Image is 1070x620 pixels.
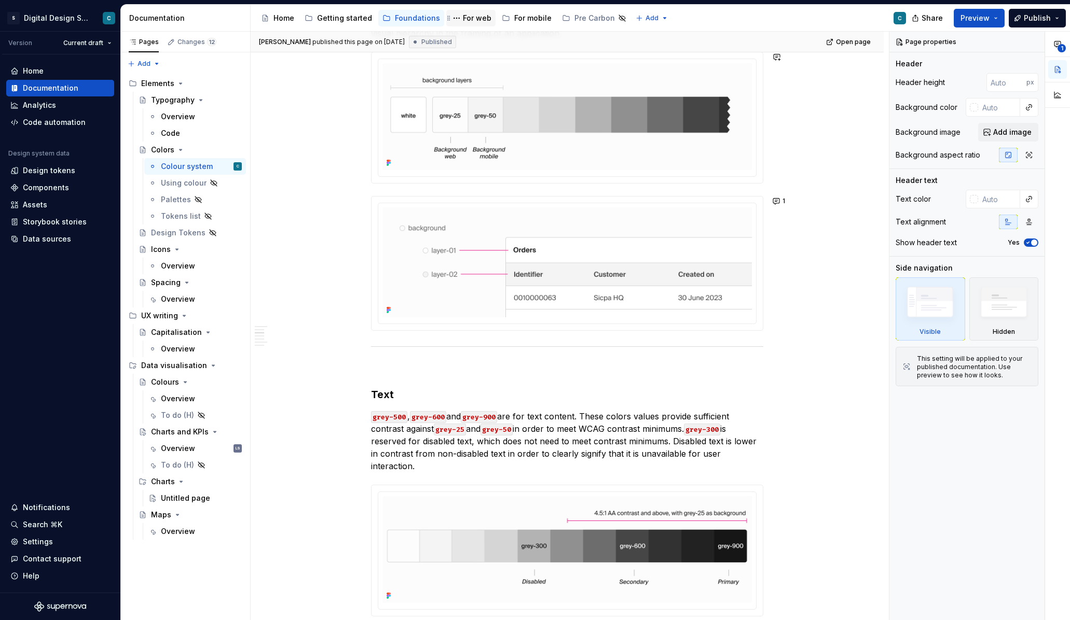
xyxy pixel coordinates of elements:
a: Overview [144,108,246,125]
span: Publish [1024,13,1051,23]
span: Add [646,14,659,22]
p: px [1026,78,1034,87]
div: Background image [896,127,961,137]
div: Home [23,66,44,76]
a: Data sources [6,231,114,247]
a: Overview [144,258,246,274]
span: 1 [1058,44,1066,52]
a: Typography [134,92,246,108]
div: Foundations [395,13,440,23]
div: Search ⌘K [23,519,62,530]
div: For mobile [514,13,552,23]
a: Using colour [144,175,246,191]
div: UX writing [141,311,178,321]
label: Yes [1008,238,1020,247]
div: Digital Design System [24,13,90,23]
div: Icons [151,244,171,255]
a: OverviewLS [144,440,246,457]
button: Add [125,57,163,71]
h3: Text [371,387,763,402]
div: Data visualisation [125,357,246,374]
a: Palettes [144,191,246,208]
input: Auto [978,190,1020,208]
a: For web [446,10,496,26]
input: Auto [986,73,1026,92]
div: Text alignment [896,217,946,227]
code: grey-600 [410,411,446,423]
div: S [7,12,20,24]
div: Hidden [969,277,1039,341]
button: Contact support [6,551,114,567]
a: Foundations [378,10,444,26]
a: Documentation [6,80,114,96]
a: To do (H) [144,407,246,424]
div: Overview [161,393,195,404]
a: Untitled page [144,490,246,506]
div: Design system data [8,149,70,158]
a: Icons [134,241,246,258]
a: Home [6,63,114,79]
a: Getting started [300,10,376,26]
div: Header text [896,175,938,186]
div: Pre Carbon [574,13,615,23]
button: SDigital Design SystemC [2,7,118,29]
div: Side navigation [896,263,953,273]
div: To do (H) [161,410,194,420]
span: Current draft [63,39,103,47]
div: Visible [896,277,965,341]
div: Colour system [161,161,213,172]
div: Background aspect ratio [896,150,980,160]
div: Show header text [896,237,957,248]
span: 1 [783,197,785,205]
div: Page tree [257,8,630,29]
div: Home [273,13,294,23]
a: Code [144,125,246,142]
div: Data visualisation [141,360,207,371]
code: grey-25 [434,424,466,435]
div: Charts and KPIs [151,427,209,437]
div: Data sources [23,234,71,244]
div: Overview [161,111,195,122]
button: Current draft [59,36,116,50]
div: Background color [896,102,957,112]
a: Overview [144,291,246,307]
a: Overview [144,390,246,407]
div: This setting will be applied to your published documentation. Use preview to see how it looks. [917,355,1032,379]
button: Add image [978,123,1038,142]
a: Colour systemC [144,158,246,175]
button: Preview [954,9,1005,27]
div: Maps [151,510,171,520]
div: Help [23,571,39,581]
div: Code automation [23,117,86,128]
a: Analytics [6,97,114,114]
div: UX writing [125,307,246,324]
svg: Supernova Logo [34,601,86,612]
div: C [898,14,902,22]
a: Design Tokens [134,224,246,241]
div: Using colour [161,178,207,188]
div: C [107,14,111,22]
a: Maps [134,506,246,523]
div: Colors [151,145,174,155]
a: Storybook stories [6,214,114,230]
div: For web [463,13,491,23]
div: Assets [23,200,47,210]
div: Changes [177,38,216,46]
a: Settings [6,533,114,550]
div: Analytics [23,100,56,110]
code: grey-900 [461,411,497,423]
div: Design tokens [23,165,75,176]
a: Colors [134,142,246,158]
a: Overview [144,523,246,540]
div: Header height [896,77,945,88]
div: Storybook stories [23,217,87,227]
div: Hidden [993,328,1015,336]
button: Publish [1009,9,1066,27]
p: , and are for text content. These colors values provide sufficient contrast against and in order ... [371,410,763,472]
div: LS [236,443,240,454]
a: Capitalisation [134,324,246,341]
div: Pages [129,38,159,46]
button: Search ⌘K [6,516,114,533]
span: Add [138,60,150,68]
